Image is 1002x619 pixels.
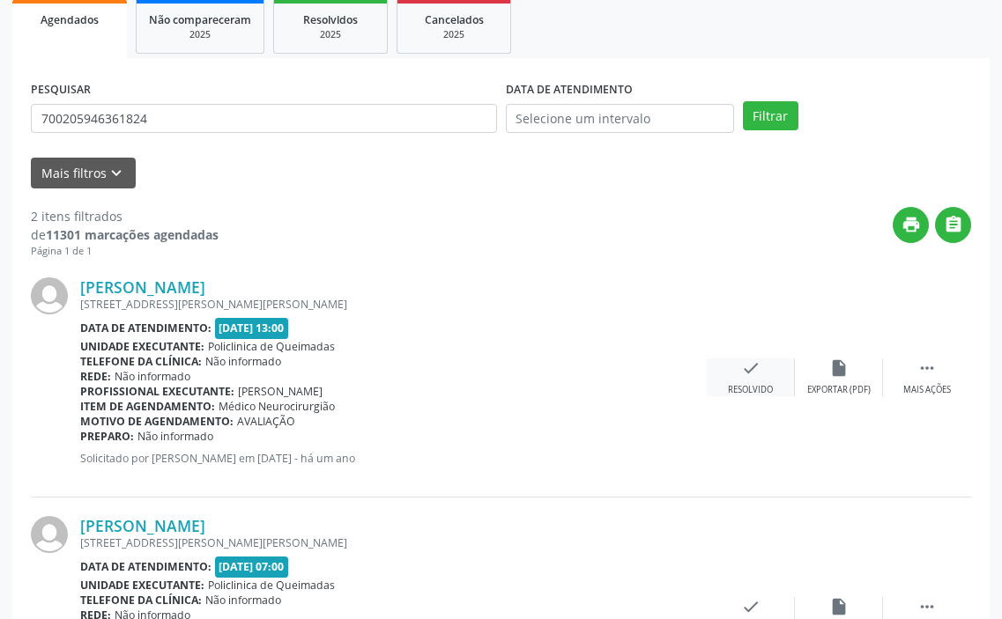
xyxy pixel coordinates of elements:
[149,12,251,27] span: Não compareceram
[31,277,68,314] img: img
[893,207,929,243] button: print
[410,28,498,41] div: 2025
[31,158,136,188] button: Mais filtroskeyboard_arrow_down
[506,77,633,104] label: DATA DE ATENDIMENTO
[80,369,111,384] b: Rede:
[303,12,358,27] span: Resolvidos
[944,215,963,234] i: 
[137,429,213,444] span: Não informado
[935,207,971,243] button: 
[903,384,951,396] div: Mais ações
[31,244,219,259] div: Página 1 de 1
[741,597,761,616] i: check
[829,597,849,616] i: insert_drive_file
[208,578,335,593] span: Policlinica de Queimadas
[238,384,323,399] span: [PERSON_NAME]
[741,358,761,378] i: check
[829,358,849,378] i: insert_drive_file
[80,384,234,399] b: Profissional executante:
[208,339,335,354] span: Policlinica de Queimadas
[215,556,289,577] span: [DATE] 07:00
[743,101,798,131] button: Filtrar
[80,321,212,335] b: Data de atendimento:
[107,164,126,183] i: keyboard_arrow_down
[807,384,871,396] div: Exportar (PDF)
[80,339,204,354] b: Unidade executante:
[425,12,484,27] span: Cancelados
[286,28,375,41] div: 2025
[149,28,251,41] div: 2025
[902,215,921,234] i: print
[219,399,335,414] span: Médico Neurocirurgião
[917,597,937,616] i: 
[80,535,707,550] div: [STREET_ADDRESS][PERSON_NAME][PERSON_NAME]
[31,207,219,225] div: 2 itens filtrados
[31,77,91,104] label: PESQUISAR
[80,277,205,297] a: [PERSON_NAME]
[728,384,773,396] div: Resolvido
[80,354,202,369] b: Telefone da clínica:
[41,12,99,27] span: Agendados
[80,559,212,574] b: Data de atendimento:
[80,399,215,414] b: Item de agendamento:
[80,451,707,466] p: Solicitado por [PERSON_NAME] em [DATE] - há um ano
[205,354,281,369] span: Não informado
[80,414,234,429] b: Motivo de agendamento:
[31,225,219,244] div: de
[917,358,937,378] i: 
[215,318,289,338] span: [DATE] 13:00
[506,104,734,134] input: Selecione um intervalo
[80,578,204,593] b: Unidade executante:
[80,516,205,535] a: [PERSON_NAME]
[46,226,219,243] strong: 11301 marcações agendadas
[80,429,134,444] b: Preparo:
[115,369,190,384] span: Não informado
[31,516,68,553] img: img
[80,297,707,312] div: [STREET_ADDRESS][PERSON_NAME][PERSON_NAME]
[31,104,497,134] input: Nome, CNS
[80,593,202,608] b: Telefone da clínica:
[205,593,281,608] span: Não informado
[237,414,295,429] span: AVALIAÇÃO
